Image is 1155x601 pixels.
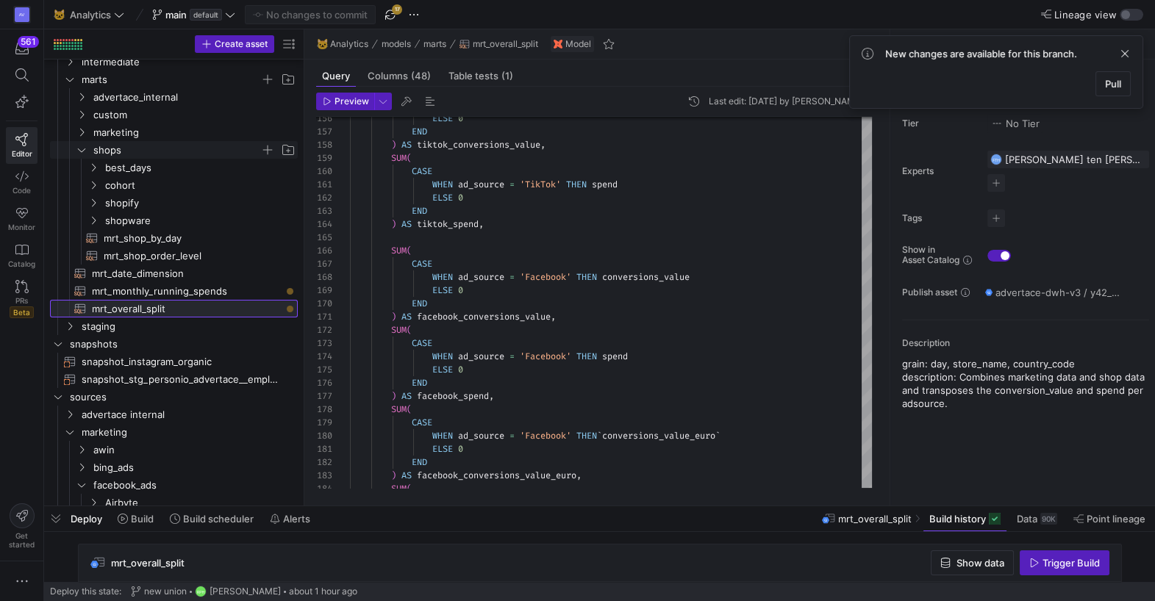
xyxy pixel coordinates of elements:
a: mrt_monthly_running_spends​​​​​​​​​​ [50,282,298,300]
button: No tierNo Tier [987,114,1043,133]
span: snapshot_stg_personio_advertace__employees​​​​​​​ [82,371,281,388]
button: 🐱Analytics [313,35,372,53]
span: advertace internal [82,406,296,423]
span: intermediate [82,54,296,71]
button: advertace-dwh-v3 / y42_Analytics_main / mrt_overall_split [981,283,1129,302]
span: Deploy this state: [50,586,121,597]
span: ( [407,483,412,494]
div: Press SPACE to select this row. [50,176,298,194]
div: AV [15,7,29,22]
span: new union [144,586,187,597]
span: ) [391,390,396,402]
span: Tags [902,213,976,223]
img: No tier [991,118,1003,129]
button: marts [420,35,450,53]
span: = [509,350,515,362]
div: Press SPACE to select this row. [50,212,298,229]
span: shops [93,142,260,159]
span: END [412,126,427,137]
span: CASE [412,337,432,349]
span: 0 [458,443,463,455]
span: Publish asset [902,287,957,298]
span: 'Facebook' [520,430,571,442]
span: Catalog [8,259,35,268]
div: 166 [316,244,332,257]
span: = [509,179,515,190]
div: Press SPACE to select this row. [50,141,298,159]
span: conversions_value [602,271,690,283]
span: Query [322,71,350,81]
span: THEN [576,430,597,442]
span: mrt_overall_split​​​​​​​​​​ [92,300,281,317]
div: Press SPACE to select this row. [50,106,298,123]
span: SUM [391,324,407,336]
div: Press SPACE to select this row. [50,229,298,247]
div: 159 [316,151,332,165]
span: Build history [929,513,986,525]
span: marketing [93,124,296,141]
span: ( [407,245,412,256]
span: 'Facebook' [520,350,571,362]
span: Pull [1105,78,1121,90]
span: 'Facebook' [520,271,571,283]
span: Analytics [330,39,368,49]
span: bing_ads [93,459,296,476]
span: snapshot_instagram_organic​​​​​​​ [82,353,281,370]
span: default [190,9,222,21]
span: 🐱 [54,10,64,20]
span: facebook_conversions_value_euro [417,469,576,481]
span: Code [12,186,31,195]
span: ( [407,152,412,164]
span: Beta [10,306,34,318]
a: AV [6,2,37,27]
div: FTH [990,154,1002,165]
span: mrt_date_dimension​​​​​​​​​​ [92,265,281,282]
span: shopware [105,212,296,229]
span: facebook_conversions_value [417,311,551,323]
span: THEN [576,350,597,362]
span: , [551,311,556,323]
span: Trigger Build [1043,557,1100,569]
span: staging [82,318,296,335]
span: WHEN [432,271,453,283]
span: [PERSON_NAME] [210,586,281,597]
span: Columns [368,71,431,81]
div: 181 [316,442,332,456]
span: 0 [458,284,463,296]
div: Press SPACE to select this row. [50,317,298,335]
div: 180 [316,429,332,442]
span: AS [401,218,412,230]
span: ) [391,469,396,481]
span: THEN [576,271,597,283]
span: SUM [391,483,407,494]
div: 177 [316,389,332,403]
span: CASE [412,258,432,270]
div: 168 [316,270,332,284]
span: 'TikTok' [520,179,561,190]
span: New changes are available for this branch. [885,48,1077,60]
div: 158 [316,138,332,151]
span: 0 [458,364,463,375]
div: 162 [316,191,332,204]
div: 171 [316,310,332,323]
div: Press SPACE to select this row. [50,423,298,441]
span: AS [401,311,412,323]
span: tiktok_spend [417,218,479,230]
span: facebook_spend [417,390,489,402]
span: CASE [412,165,432,177]
span: SUM [391,403,407,415]
div: Last edit: [DATE] by [PERSON_NAME] [709,96,863,107]
a: snapshot_instagram_organic​​​​​​​ [50,353,298,370]
span: No Tier [991,118,1040,129]
button: Getstarted [6,497,37,555]
div: 165 [316,231,332,244]
span: ` [715,430,720,442]
div: 164 [316,217,332,231]
span: Tier [902,118,976,129]
span: snapshots [70,336,296,353]
span: ELSE [432,443,453,455]
button: 🐱Analytics [50,5,128,24]
p: Description [902,338,1149,348]
span: ) [391,311,396,323]
span: main [165,9,187,21]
